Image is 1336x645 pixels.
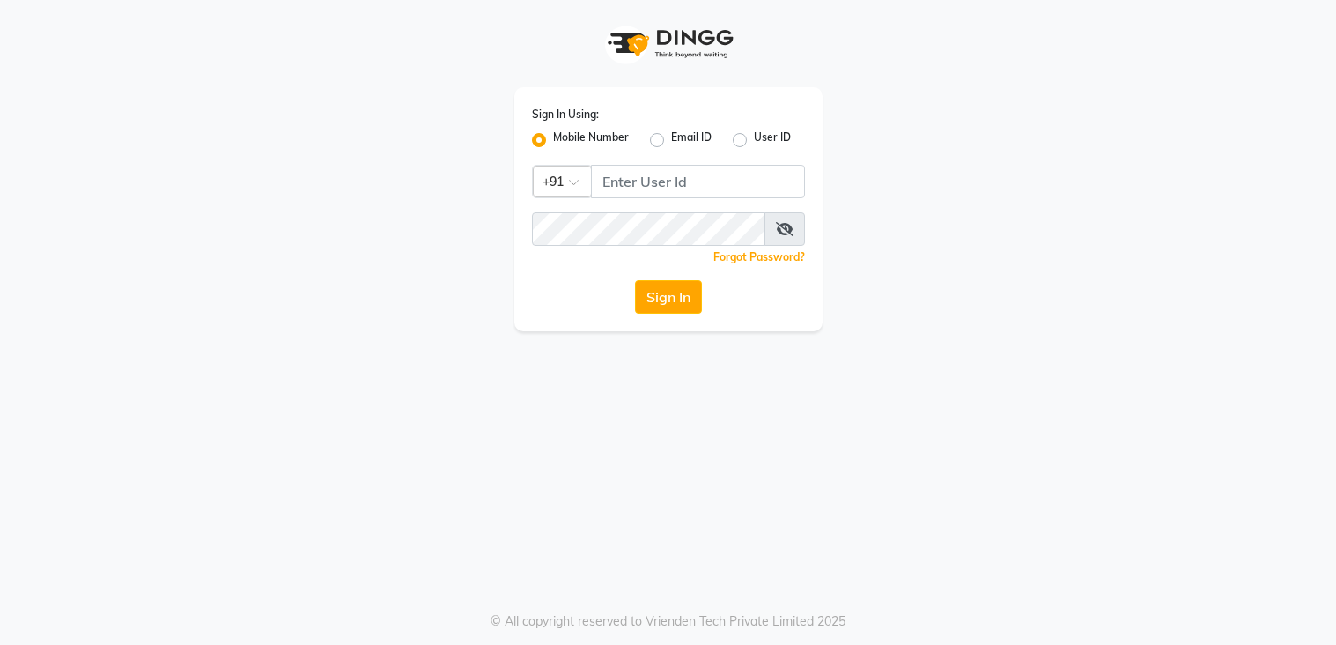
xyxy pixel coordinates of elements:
[553,130,629,151] label: Mobile Number
[591,165,805,198] input: Username
[532,212,765,246] input: Username
[532,107,599,122] label: Sign In Using:
[713,250,805,263] a: Forgot Password?
[598,18,739,70] img: logo1.svg
[671,130,712,151] label: Email ID
[635,280,702,314] button: Sign In
[754,130,791,151] label: User ID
